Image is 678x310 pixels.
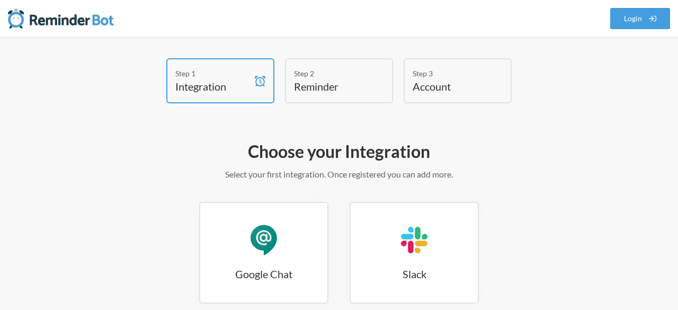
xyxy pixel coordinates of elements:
[175,68,249,79] div: Step 1
[413,68,487,79] div: Step 3
[200,267,327,281] h3: Google Chat
[294,79,368,94] h4: Reminder
[351,267,478,281] h3: Slack
[8,8,114,29] img: Reminder Bot
[32,140,646,163] h2: Choose your Integration
[413,79,487,94] h4: Account
[610,8,671,29] a: Login
[294,68,368,79] div: Step 2
[175,79,249,94] h4: Integration
[32,168,646,181] p: Select your first integration. Once registered you can add more.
